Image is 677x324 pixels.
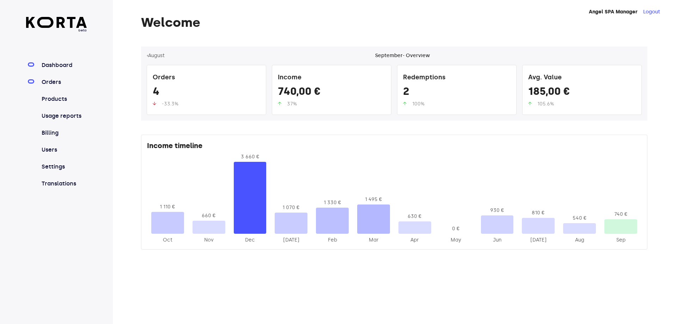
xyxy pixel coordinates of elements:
[375,52,430,59] div: September - Overview
[403,71,511,85] div: Redemptions
[151,237,184,244] div: 2024-Oct
[40,163,87,171] a: Settings
[275,237,307,244] div: 2025-Jan
[234,237,267,244] div: 2024-Dec
[537,101,554,107] span: 105.6%
[316,237,349,244] div: 2025-Feb
[403,85,511,100] div: 2
[40,179,87,188] a: Translations
[403,102,407,105] img: up
[589,9,638,15] strong: Angel SPA Manager
[26,17,87,28] img: Korta
[193,237,225,244] div: 2024-Nov
[40,61,87,69] a: Dashboard
[40,78,87,86] a: Orders
[40,112,87,120] a: Usage reports
[643,8,660,16] button: Logout
[278,85,385,100] div: 740,00 €
[522,209,555,216] div: 810 €
[604,211,637,218] div: 740 €
[40,95,87,103] a: Products
[147,141,641,153] div: Income timeline
[278,71,385,85] div: Income
[528,85,636,100] div: 185,00 €
[153,71,260,85] div: Orders
[153,85,260,100] div: 4
[357,237,390,244] div: 2025-Mar
[26,17,87,33] a: beta
[275,204,307,211] div: 1 070 €
[316,199,349,206] div: 1 330 €
[481,237,514,244] div: 2025-Jun
[147,52,165,59] button: ‹August
[563,215,596,222] div: 540 €
[141,16,647,30] h1: Welcome
[522,237,555,244] div: 2025-Jul
[528,102,532,105] img: up
[40,146,87,154] a: Users
[563,237,596,244] div: 2025-Aug
[604,237,637,244] div: 2025-Sep
[26,28,87,33] span: beta
[528,71,636,85] div: Avg. Value
[440,237,472,244] div: 2025-May
[153,102,156,105] img: up
[278,102,281,105] img: up
[440,225,472,232] div: 0 €
[357,196,390,203] div: 1 495 €
[481,207,514,214] div: 930 €
[162,101,178,107] span: -33.3%
[234,153,267,160] div: 3 660 €
[398,213,431,220] div: 630 €
[40,129,87,137] a: Billing
[193,212,225,219] div: 660 €
[398,237,431,244] div: 2025-Apr
[287,101,297,107] span: 37%
[412,101,425,107] span: 100%
[151,203,184,210] div: 1 110 €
